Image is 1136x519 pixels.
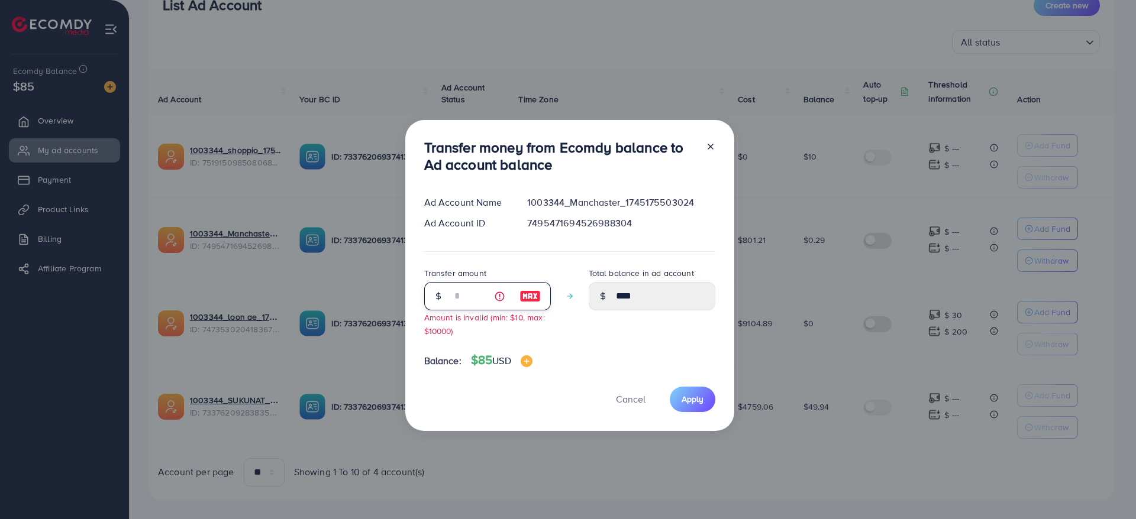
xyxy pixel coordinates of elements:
div: Ad Account Name [415,196,518,209]
h4: $85 [471,353,532,368]
span: Cancel [616,393,646,406]
button: Cancel [601,387,660,412]
div: 1003344_Manchaster_1745175503024 [518,196,724,209]
button: Apply [670,387,715,412]
iframe: Chat [1086,466,1127,510]
label: Transfer amount [424,267,486,279]
span: Balance: [424,354,461,368]
div: 7495471694526988304 [518,216,724,230]
span: Apply [682,393,703,405]
div: Ad Account ID [415,216,518,230]
img: image [521,355,532,367]
h3: Transfer money from Ecomdy balance to Ad account balance [424,139,696,173]
small: Amount is invalid (min: $10, max: $10000) [424,312,545,336]
img: image [519,289,541,303]
label: Total balance in ad account [589,267,694,279]
span: USD [492,354,511,367]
